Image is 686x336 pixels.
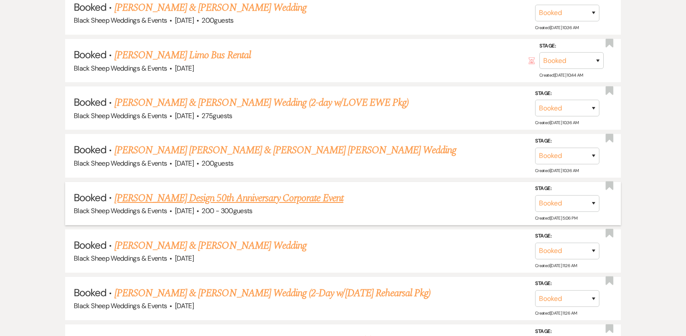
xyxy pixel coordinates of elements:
[535,215,577,221] span: Created: [DATE] 5:06 PM
[202,111,232,120] span: 275 guests
[74,48,106,61] span: Booked
[539,72,583,78] span: Created: [DATE] 10:44 AM
[539,41,604,51] label: Stage:
[175,301,194,310] span: [DATE]
[74,95,106,109] span: Booked
[535,279,599,288] label: Stage:
[114,285,431,301] a: [PERSON_NAME] & [PERSON_NAME] Wedding (2-Day w/[DATE] Rehearsal Pkg)
[175,159,194,168] span: [DATE]
[74,254,167,263] span: Black Sheep Weddings & Events
[535,89,599,98] label: Stage:
[114,238,307,253] a: [PERSON_NAME] & [PERSON_NAME] Wedding
[74,238,106,252] span: Booked
[74,64,167,73] span: Black Sheep Weddings & Events
[74,286,106,299] span: Booked
[535,184,599,193] label: Stage:
[175,16,194,25] span: [DATE]
[114,95,409,110] a: [PERSON_NAME] & [PERSON_NAME] Wedding (2-day w/LOVE EWE Pkg)
[74,301,167,310] span: Black Sheep Weddings & Events
[114,190,343,206] a: [PERSON_NAME] Design 50th Anniversary Corporate Event
[74,143,106,156] span: Booked
[202,206,252,215] span: 200 - 300 guests
[175,64,194,73] span: [DATE]
[175,206,194,215] span: [DATE]
[74,111,167,120] span: Black Sheep Weddings & Events
[535,25,578,30] span: Created: [DATE] 10:36 AM
[74,0,106,14] span: Booked
[535,167,578,173] span: Created: [DATE] 10:36 AM
[535,137,599,146] label: Stage:
[175,254,194,263] span: [DATE]
[114,48,251,63] a: [PERSON_NAME] Limo Bus Rental
[535,310,577,316] span: Created: [DATE] 11:26 AM
[74,191,106,204] span: Booked
[74,206,167,215] span: Black Sheep Weddings & Events
[114,143,457,158] a: [PERSON_NAME] [PERSON_NAME] & [PERSON_NAME] [PERSON_NAME] Wedding
[175,111,194,120] span: [DATE]
[202,159,233,168] span: 200 guests
[535,232,599,241] label: Stage:
[74,159,167,168] span: Black Sheep Weddings & Events
[535,120,578,125] span: Created: [DATE] 10:36 AM
[202,16,233,25] span: 200 guests
[535,263,577,268] span: Created: [DATE] 11:26 AM
[74,16,167,25] span: Black Sheep Weddings & Events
